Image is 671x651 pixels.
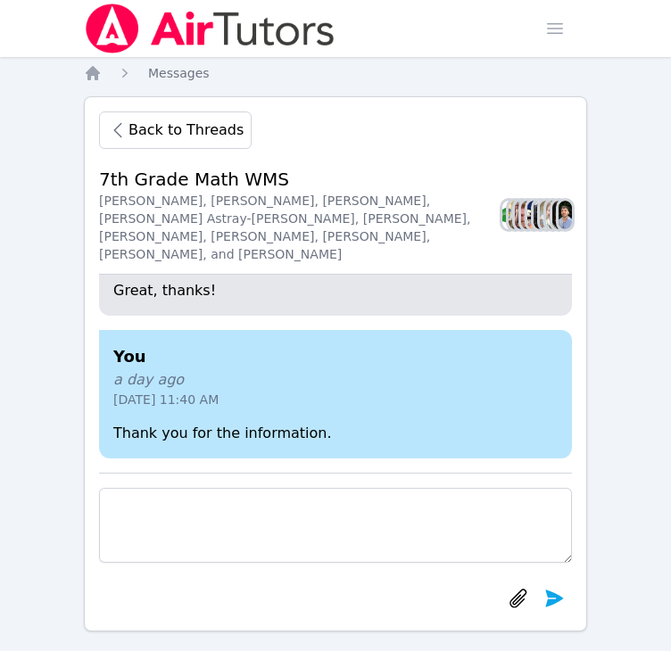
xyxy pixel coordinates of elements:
[552,201,566,229] img: Jacqueline Judge
[534,201,547,229] img: Courtney Maher
[113,344,558,369] h4: You
[128,119,244,141] span: Back to Threads
[148,66,210,80] span: Messages
[540,201,553,229] img: Adrinna Beltre
[113,369,558,391] span: a day ago
[515,201,528,229] img: Zachary D'Esposito
[509,201,522,229] img: Sarah Skonicki
[84,64,587,82] nav: Breadcrumb
[113,280,558,301] p: Great, thanks!
[148,64,210,82] a: Messages
[521,201,534,229] img: Vincent Astray-Caneda
[99,111,252,149] button: Back to Threads
[113,423,558,444] p: Thank you for the information.
[559,201,572,229] img: Franco Uribe-Rheinbolt
[84,4,336,54] img: Air Tutors
[527,201,541,229] img: Peggy Koutas
[113,391,558,408] span: [DATE] 11:40 AM
[546,201,559,229] img: Diana Andrade
[502,201,516,229] img: Kaitlyn Hall
[99,167,502,192] h2: 7th Grade Math WMS
[99,192,502,263] div: [PERSON_NAME], [PERSON_NAME], [PERSON_NAME], [PERSON_NAME] Astray-[PERSON_NAME], [PERSON_NAME], [...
